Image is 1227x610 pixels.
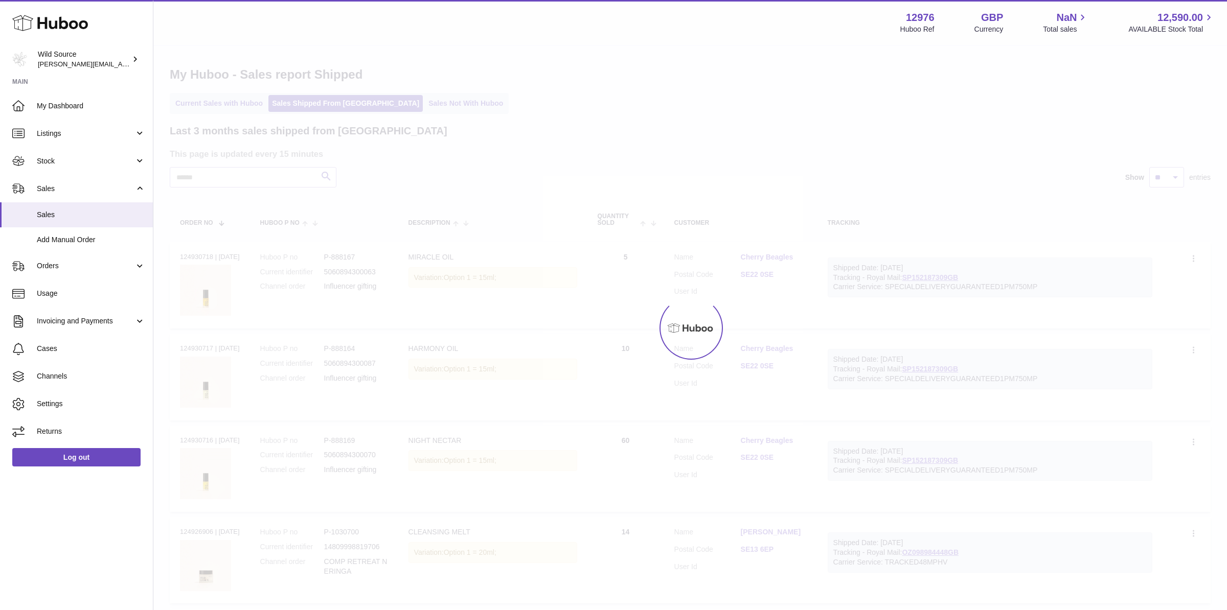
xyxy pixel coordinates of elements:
span: Settings [37,399,145,409]
span: Channels [37,371,145,381]
span: Add Manual Order [37,235,145,245]
span: Cases [37,344,145,354]
span: [PERSON_NAME][EMAIL_ADDRESS][DOMAIN_NAME] [38,60,205,68]
span: 12,590.00 [1157,11,1203,25]
span: NaN [1056,11,1077,25]
span: Returns [37,427,145,436]
span: Usage [37,289,145,298]
span: Orders [37,261,134,271]
a: 12,590.00 AVAILABLE Stock Total [1128,11,1215,34]
span: Sales [37,210,145,220]
div: Huboo Ref [900,25,935,34]
strong: GBP [981,11,1003,25]
div: Currency [974,25,1004,34]
span: Total sales [1043,25,1088,34]
span: Listings [37,129,134,138]
div: Wild Source [38,50,130,69]
img: kate@wildsource.co.uk [12,52,28,67]
a: Log out [12,448,141,466]
strong: 12976 [906,11,935,25]
a: NaN Total sales [1043,11,1088,34]
span: Stock [37,156,134,166]
span: My Dashboard [37,101,145,111]
span: Invoicing and Payments [37,316,134,326]
span: Sales [37,184,134,194]
span: AVAILABLE Stock Total [1128,25,1215,34]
